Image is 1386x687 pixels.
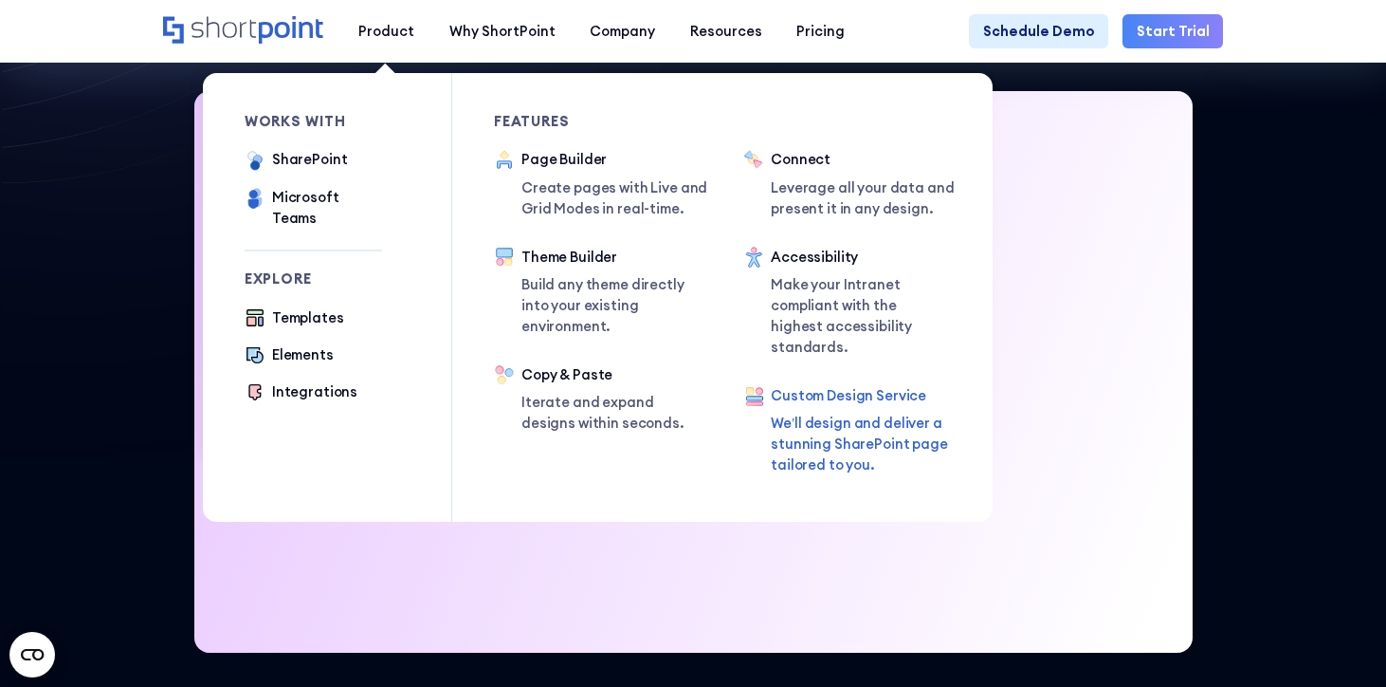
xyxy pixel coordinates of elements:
[9,632,55,678] button: Open CMP widget
[449,21,556,42] div: Why ShortPoint
[272,187,382,229] div: Microsoft Teams
[245,381,357,405] a: Integrations
[573,14,673,49] a: Company
[163,16,324,46] a: Home
[771,247,951,268] div: Accessibility
[494,149,711,218] a: Page BuilderCreate pages with Live and Grid Modes in real-time.
[272,381,357,402] div: Integrations
[771,149,960,170] div: Connect
[272,149,348,170] div: SharePoint
[272,307,344,328] div: Templates
[590,21,655,42] div: Company
[521,177,711,219] p: Create pages with Live and Grid Modes in real-time.
[743,247,951,358] a: AccessibilityMake your Intranet compliant with the highest accessibility standards.
[245,272,382,287] div: Explore
[1045,467,1386,687] iframe: Chat Widget
[494,247,702,337] a: Theme BuilderBuild any theme directly into your existing environment.
[743,149,960,218] a: ConnectLeverage all your data and present it in any design.
[245,149,348,173] a: SharePoint
[743,385,951,480] a: Custom Design ServiceWe’ll design and deliver a stunning SharePoint page tailored to you.
[432,14,574,49] a: Why ShortPoint
[272,344,334,365] div: Elements
[245,307,344,331] a: Templates
[245,115,382,129] div: works with
[771,274,951,358] p: Make your Intranet compliant with the highest accessibility standards.
[779,14,863,49] a: Pricing
[521,149,711,170] div: Page Builder
[521,364,702,385] div: Copy & Paste
[245,187,382,229] a: Microsoft Teams
[245,344,334,368] a: Elements
[521,274,702,337] p: Build any theme directly into your existing environment.
[521,392,702,434] p: Iterate and expand designs within seconds.
[771,177,960,219] p: Leverage all your data and present it in any design.
[494,115,702,129] div: Features
[673,14,780,49] a: Resources
[969,14,1108,49] a: Schedule Demo
[358,21,414,42] div: Product
[690,21,762,42] div: Resources
[521,247,702,268] div: Theme Builder
[771,385,951,406] div: Custom Design Service
[1122,14,1223,49] a: Start Trial
[796,21,845,42] div: Pricing
[771,413,951,475] p: We’ll design and deliver a stunning SharePoint page tailored to you.
[341,14,432,49] a: Product
[494,364,702,434] a: Copy & PasteIterate and expand designs within seconds.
